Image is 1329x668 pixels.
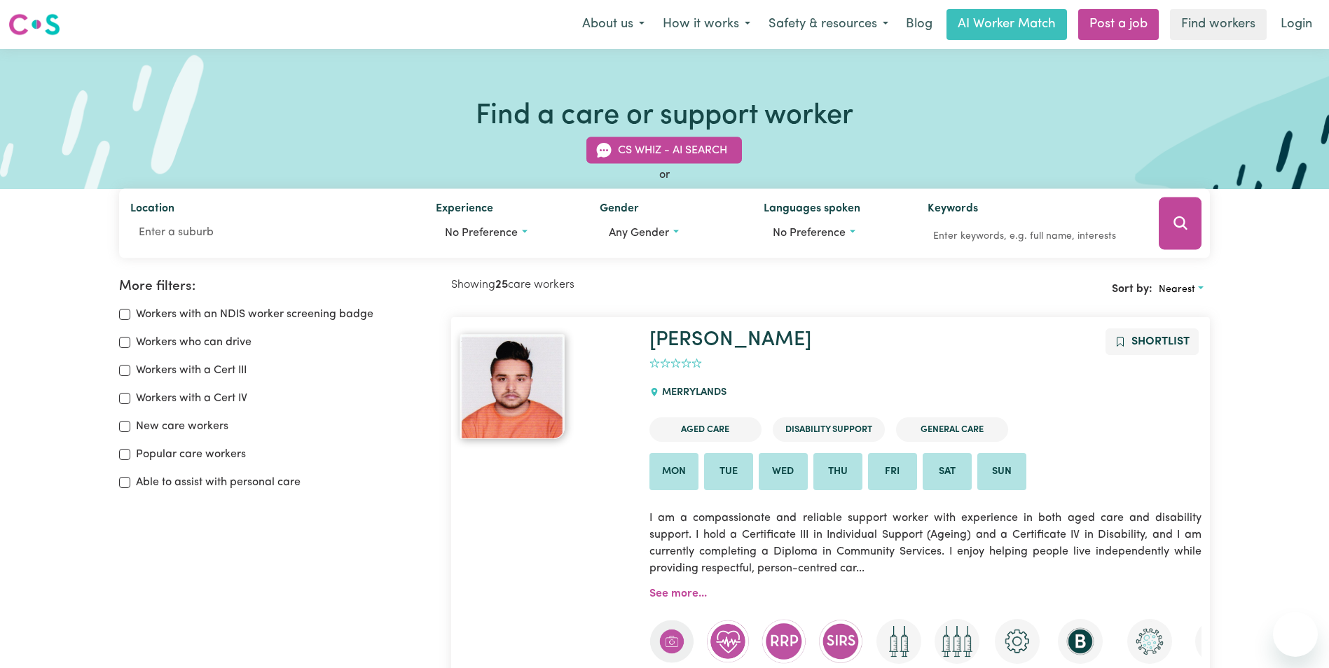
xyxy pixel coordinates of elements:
a: See more... [649,588,707,599]
li: Available on Thu [813,453,862,491]
span: No preference [773,228,846,239]
img: CS Academy: Introduction to NDIS Worker Training course completed [1195,619,1240,664]
img: CS Academy: Regulated Restrictive Practices course completed [762,619,806,663]
iframe: Button to launch messaging window [1273,612,1318,657]
button: Search [1159,197,1201,250]
li: General Care [896,417,1008,442]
img: View Bibek's profile [460,334,565,439]
li: Available on Fri [868,453,917,491]
img: Care and support worker has completed CPR Certification [705,619,750,664]
li: Available on Tue [704,453,753,491]
img: Care and support worker has received 2 doses of COVID-19 vaccine [876,619,921,664]
li: Aged Care [649,417,762,442]
div: MERRYLANDS [649,374,735,412]
h2: Showing care workers [451,279,830,292]
a: Bibek [460,334,633,439]
div: or [119,167,1210,183]
span: Nearest [1159,284,1195,295]
button: Safety & resources [759,10,897,39]
label: New care workers [136,418,228,435]
div: add rating by typing an integer from 0 to 5 or pressing arrow keys [649,356,702,372]
li: Available on Sat [923,453,972,491]
img: CS Academy: COVID-19 Infection Control Training course completed [1127,619,1172,664]
img: Care and support worker has received booster dose of COVID-19 vaccination [935,619,979,664]
li: Disability Support [773,417,885,442]
button: Worker gender preference [600,220,741,246]
span: No preference [445,228,518,239]
label: Workers with a Cert III [136,362,247,379]
p: I am a compassionate and reliable support worker with experience in both aged care and disability... [649,501,1201,585]
button: Add to shortlist [1106,328,1199,355]
h2: More filters: [119,279,434,295]
img: Careseekers logo [8,12,60,37]
label: Location [130,200,174,220]
button: About us [573,10,654,39]
img: CS Academy: Serious Incident Reporting Scheme course completed [818,619,863,664]
a: Find workers [1170,9,1267,40]
h1: Find a care or support worker [476,99,853,133]
img: CS Academy: Careseekers Onboarding course completed [995,619,1040,664]
a: Post a job [1078,9,1159,40]
li: Available on Wed [759,453,808,491]
a: Careseekers logo [8,8,60,41]
button: How it works [654,10,759,39]
img: CS Academy: Boundaries in care and support work course completed [1058,619,1103,664]
a: AI Worker Match [946,9,1067,40]
label: Popular care workers [136,446,246,463]
label: Experience [436,200,493,220]
label: Workers who can drive [136,334,252,351]
span: Any gender [609,228,669,239]
a: Login [1272,9,1321,40]
button: Worker language preferences [764,220,905,246]
button: Worker experience options [436,220,577,246]
span: Sort by: [1112,284,1152,295]
label: Gender [600,200,639,220]
label: Languages spoken [764,200,860,220]
a: [PERSON_NAME] [649,330,811,350]
button: Sort search results [1152,279,1210,300]
input: Enter a suburb [130,220,413,245]
b: 25 [495,279,508,291]
label: Keywords [928,200,978,220]
li: Available on Sun [977,453,1026,491]
img: Care and support worker has completed First Aid Certification [649,619,694,664]
span: Shortlist [1131,336,1190,347]
label: Workers with a Cert IV [136,390,247,407]
li: Available on Mon [649,453,698,491]
button: CS Whiz - AI Search [586,137,742,164]
label: Workers with an NDIS worker screening badge [136,306,373,323]
input: Enter keywords, e.g. full name, interests [928,225,1140,247]
label: Able to assist with personal care [136,474,301,491]
a: Blog [897,9,941,40]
